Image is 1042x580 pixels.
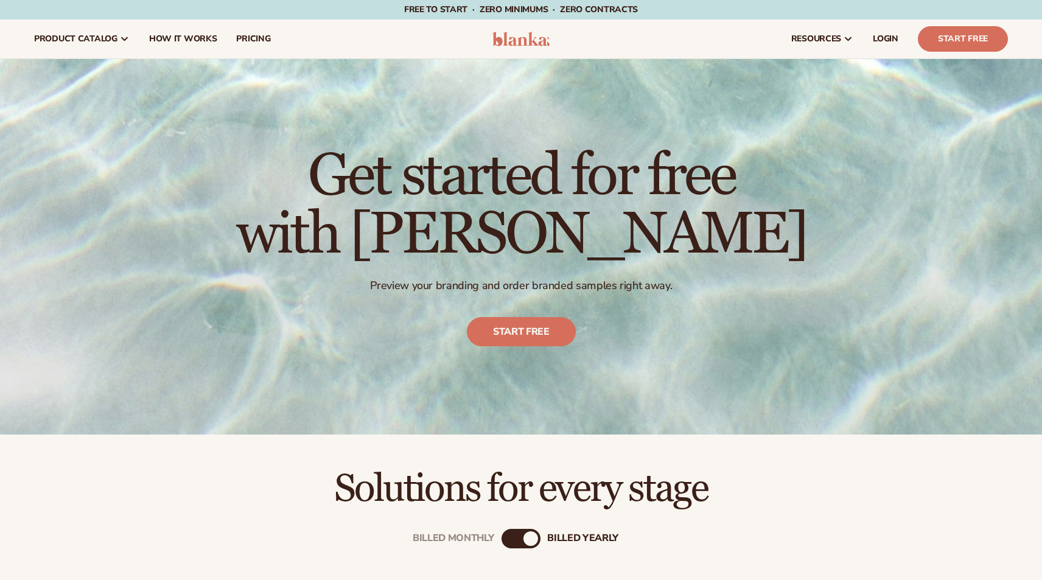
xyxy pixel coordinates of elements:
a: resources [781,19,863,58]
a: product catalog [24,19,139,58]
p: Preview your branding and order branded samples right away. [236,279,806,293]
a: pricing [226,19,280,58]
h1: Get started for free with [PERSON_NAME] [236,147,806,264]
span: resources [791,34,841,44]
span: Free to start · ZERO minimums · ZERO contracts [404,4,638,15]
a: Start free [467,317,576,346]
h2: Solutions for every stage [34,469,1008,509]
a: How It Works [139,19,227,58]
img: logo [492,32,550,46]
span: pricing [236,34,270,44]
a: Start Free [918,26,1008,52]
a: LOGIN [863,19,908,58]
span: LOGIN [873,34,898,44]
div: Billed Monthly [413,533,494,545]
div: billed Yearly [547,533,618,545]
span: product catalog [34,34,117,44]
span: How It Works [149,34,217,44]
